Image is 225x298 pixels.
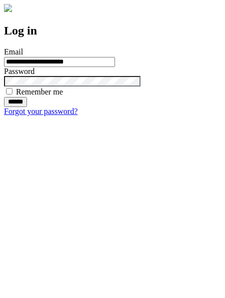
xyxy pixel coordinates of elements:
label: Remember me [16,87,63,96]
label: Email [4,47,23,56]
label: Password [4,67,34,75]
a: Forgot your password? [4,107,77,115]
h2: Log in [4,24,221,37]
img: logo-4e3dc11c47720685a147b03b5a06dd966a58ff35d612b21f08c02c0306f2b779.png [4,4,12,12]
